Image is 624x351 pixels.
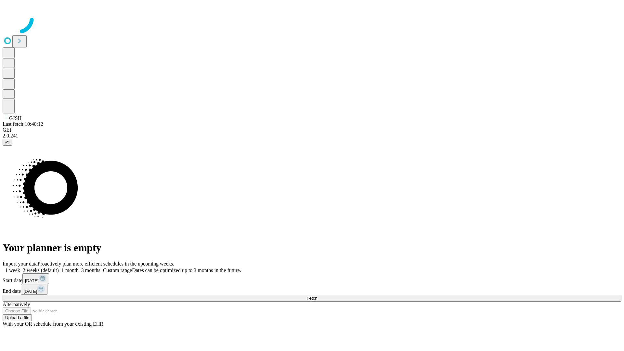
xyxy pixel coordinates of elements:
[5,140,10,145] span: @
[3,314,32,321] button: Upload a file
[3,302,30,307] span: Alternatively
[61,267,79,273] span: 1 month
[38,261,174,266] span: Proactively plan more efficient schedules in the upcoming weeks.
[3,295,621,302] button: Fetch
[22,273,49,284] button: [DATE]
[25,278,39,283] span: [DATE]
[21,284,47,295] button: [DATE]
[3,133,621,139] div: 2.0.241
[23,289,37,294] span: [DATE]
[81,267,100,273] span: 3 months
[3,284,621,295] div: End date
[5,267,20,273] span: 1 week
[23,267,59,273] span: 2 weeks (default)
[306,296,317,301] span: Fetch
[3,139,12,146] button: @
[3,242,621,254] h1: Your planner is empty
[3,273,621,284] div: Start date
[3,121,43,127] span: Last fetch: 10:40:12
[9,115,21,121] span: GJSH
[3,321,103,327] span: With your OR schedule from your existing EHR
[3,261,38,266] span: Import your data
[3,127,621,133] div: GEI
[103,267,132,273] span: Custom range
[132,267,241,273] span: Dates can be optimized up to 3 months in the future.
